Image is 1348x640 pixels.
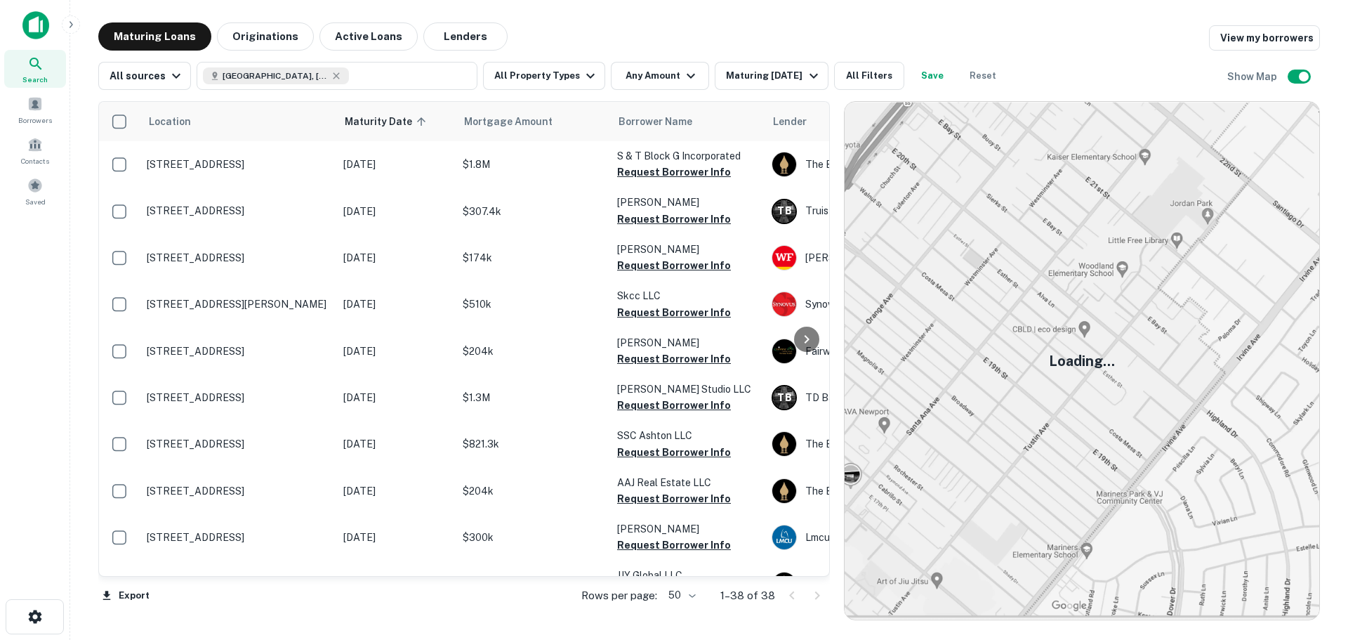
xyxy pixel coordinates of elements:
[772,199,982,224] div: Truist Bank
[18,115,52,126] span: Borrowers
[720,587,775,604] p: 1–38 of 38
[777,204,791,218] p: T B
[319,22,418,51] button: Active Loans
[777,391,791,405] p: T B
[147,204,329,217] p: [STREET_ADDRESS]
[147,485,329,497] p: [STREET_ADDRESS]
[617,304,731,321] button: Request Borrower Info
[217,22,314,51] button: Originations
[147,531,329,544] p: [STREET_ADDRESS]
[772,292,796,316] img: picture
[617,521,758,537] p: [PERSON_NAME]
[772,339,982,364] div: Fairway Funding Group
[715,62,828,90] button: Maturing [DATE]
[4,172,66,210] a: Saved
[617,475,758,490] p: AAJ Real Estate LLC
[772,525,796,549] img: picture
[910,62,955,90] button: Save your search to get updates of matches that match your search criteria.
[4,91,66,129] a: Borrowers
[343,157,449,172] p: [DATE]
[463,530,603,545] p: $300k
[463,483,603,499] p: $204k
[772,431,982,457] div: The Bank Of Tampa
[845,102,1319,620] img: map-placeholder.webp
[343,344,449,359] p: [DATE]
[343,436,449,452] p: [DATE]
[617,568,758,583] p: JJY Global LLC
[1278,528,1348,595] iframe: Chat Widget
[147,158,329,171] p: [STREET_ADDRESS]
[772,573,796,596] img: picture
[617,257,731,274] button: Request Borrower Info
[726,67,821,84] div: Maturing [DATE]
[148,113,191,130] span: Location
[617,148,758,164] p: S & T Block G Incorporated
[343,530,449,545] p: [DATE]
[147,438,329,450] p: [STREET_ADDRESS]
[617,381,758,397] p: [PERSON_NAME] Studio LLC
[463,436,603,452] p: $821.3k
[772,385,982,410] div: TD Bank, National Association
[772,245,982,270] div: [PERSON_NAME] Fargo
[617,195,758,210] p: [PERSON_NAME]
[611,62,709,90] button: Any Amount
[772,478,982,504] div: The Bank Of Tampa
[773,113,807,130] span: Lender
[834,62,904,90] button: All Filters
[765,102,989,141] th: Lender
[772,479,796,503] img: picture
[1227,69,1279,84] h6: Show Map
[22,74,48,85] span: Search
[343,390,449,405] p: [DATE]
[463,344,603,359] p: $204k
[772,339,796,363] img: picture
[610,102,765,141] th: Borrower Name
[345,113,430,130] span: Maturity Date
[772,292,982,317] div: Synovus
[456,102,610,141] th: Mortgage Amount
[147,298,329,311] p: [STREET_ADDRESS][PERSON_NAME]
[223,70,328,82] span: [GEOGRAPHIC_DATA], [GEOGRAPHIC_DATA], [GEOGRAPHIC_DATA]
[147,345,329,358] p: [STREET_ADDRESS]
[463,157,603,172] p: $1.8M
[4,50,66,88] a: Search
[464,113,571,130] span: Mortgage Amount
[98,22,211,51] button: Maturing Loans
[463,250,603,266] p: $174k
[617,490,731,507] button: Request Borrower Info
[343,296,449,312] p: [DATE]
[463,296,603,312] p: $510k
[772,572,982,597] div: The Bank Of Tampa
[617,242,758,257] p: [PERSON_NAME]
[336,102,456,141] th: Maturity Date
[772,432,796,456] img: picture
[617,397,731,414] button: Request Borrower Info
[140,102,336,141] th: Location
[463,390,603,405] p: $1.3M
[4,131,66,169] a: Contacts
[25,196,46,207] span: Saved
[1049,351,1115,372] h5: Loading...
[483,62,605,90] button: All Property Types
[617,164,731,181] button: Request Borrower Info
[581,587,657,604] p: Rows per page:
[98,585,153,606] button: Export
[617,537,731,554] button: Request Borrower Info
[663,585,698,606] div: 50
[343,204,449,219] p: [DATE]
[147,391,329,404] p: [STREET_ADDRESS]
[343,483,449,499] p: [DATE]
[960,62,1005,90] button: Reset
[617,288,758,303] p: Skcc LLC
[423,22,508,51] button: Lenders
[617,444,731,461] button: Request Borrower Info
[1209,25,1320,51] a: View my borrowers
[463,204,603,219] p: $307.4k
[197,62,477,90] button: [GEOGRAPHIC_DATA], [GEOGRAPHIC_DATA], [GEOGRAPHIC_DATA]
[110,67,185,84] div: All sources
[772,152,982,177] div: The Bank Of Tampa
